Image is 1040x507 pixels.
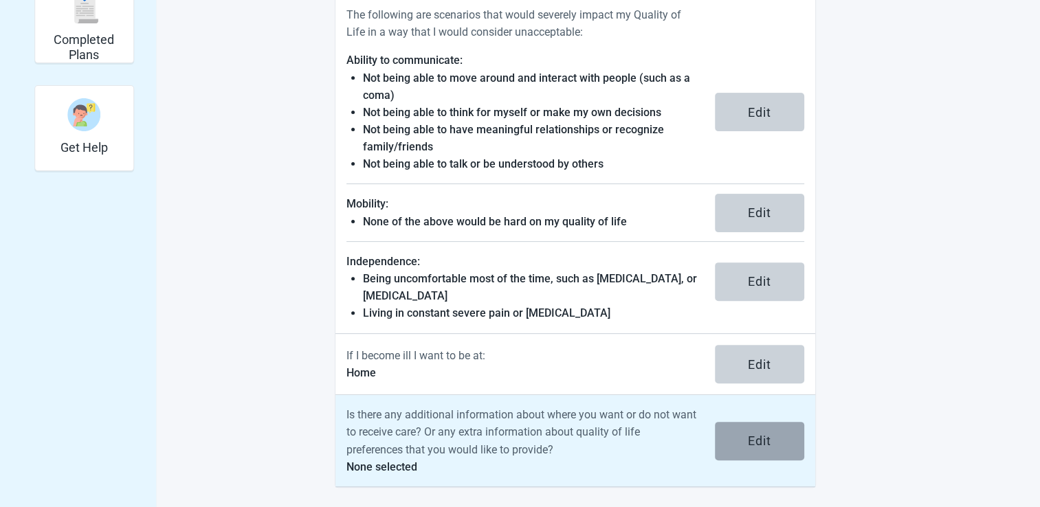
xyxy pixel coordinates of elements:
[346,52,698,69] p: Ability to communicate:
[346,458,698,475] p: None selected
[748,206,771,220] div: Edit
[34,85,134,171] div: Get Help
[363,104,698,121] li: Not being able to think for myself or make my own decisions
[346,406,698,458] p: Is there any additional information about where you want or do not want to receive care? Or any e...
[715,422,804,460] button: Edit
[67,98,100,131] img: person-question-x68TBcxA.svg
[346,6,698,41] p: The following are scenarios that would severely impact my Quality of Life in a way that I would c...
[715,262,804,301] button: Edit
[60,140,108,155] h2: Get Help
[363,213,698,230] li: None of the above would be hard on my quality of life
[363,69,698,104] li: Not being able to move around and interact with people (such as a coma)
[346,364,698,381] p: Home
[363,270,698,304] li: Being uncomfortable most of the time, such as [MEDICAL_DATA], or [MEDICAL_DATA]
[748,275,771,289] div: Edit
[346,195,698,212] p: Mobility:
[346,253,698,270] p: Independence:
[715,345,804,383] button: Edit
[748,105,771,119] div: Edit
[41,32,128,62] h2: Completed Plans
[748,357,771,371] div: Edit
[346,347,698,364] p: If I become ill I want to be at:
[363,304,698,322] li: Living in constant severe pain or [MEDICAL_DATA]
[363,121,698,155] li: Not being able to have meaningful relationships or recognize family/friends
[715,194,804,232] button: Edit
[363,155,698,172] li: Not being able to talk or be understood by others
[715,93,804,131] button: Edit
[748,434,771,448] div: Edit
